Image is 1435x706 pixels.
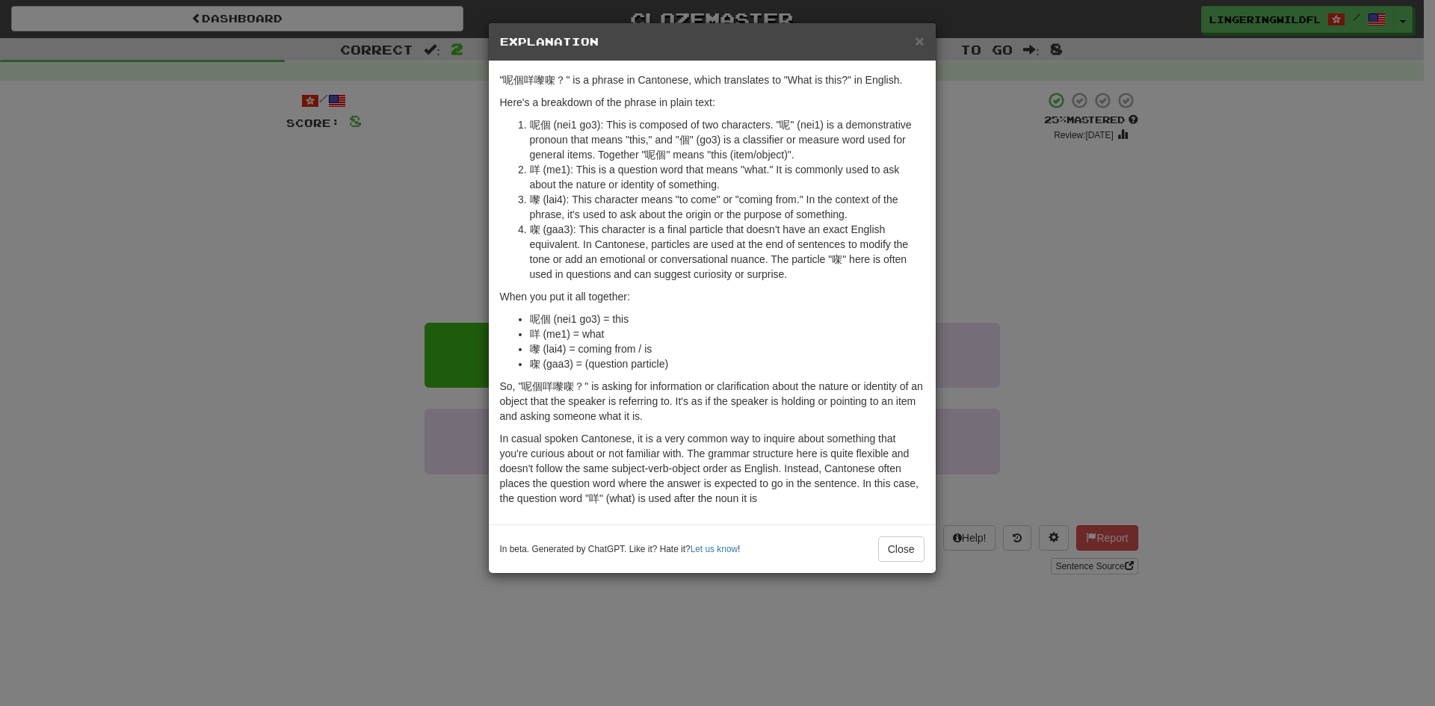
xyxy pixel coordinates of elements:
[530,162,925,192] li: 咩 (me1): This is a question word that means "what." It is commonly used to ask about the nature o...
[500,543,741,556] small: In beta. Generated by ChatGPT. Like it? Hate it? !
[915,32,924,49] span: ×
[500,431,925,506] p: In casual spoken Cantonese, it is a very common way to inquire about something that you're curiou...
[878,536,925,562] button: Close
[500,289,925,304] p: When you put it all together:
[500,95,925,110] p: Here's a breakdown of the phrase in plain text:
[500,34,925,49] h5: Explanation
[915,33,924,49] button: Close
[530,356,925,371] li: 㗎 (gaa3) = (question particle)
[530,222,925,282] li: 㗎 (gaa3): This character is a final particle that doesn't have an exact English equivalent. In Ca...
[500,72,925,87] p: "呢個咩嚟㗎？" is a phrase in Cantonese, which translates to "What is this?" in English.
[530,326,925,341] li: 咩 (me1) = what
[691,544,738,554] a: Let us know
[500,379,925,424] p: So, "呢個咩嚟㗎？" is asking for information or clarification about the nature or identity of an object...
[530,117,925,162] li: 呢個 (nei1 go3): This is composed of two characters. "呢" (nei1) is a demonstrative pronoun that mea...
[530,312,925,326] li: 呢個 (nei1 go3) = this
[530,192,925,222] li: 嚟 (lai4): This character means "to come" or "coming from." In the context of the phrase, it's use...
[530,341,925,356] li: 嚟 (lai4) = coming from / is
